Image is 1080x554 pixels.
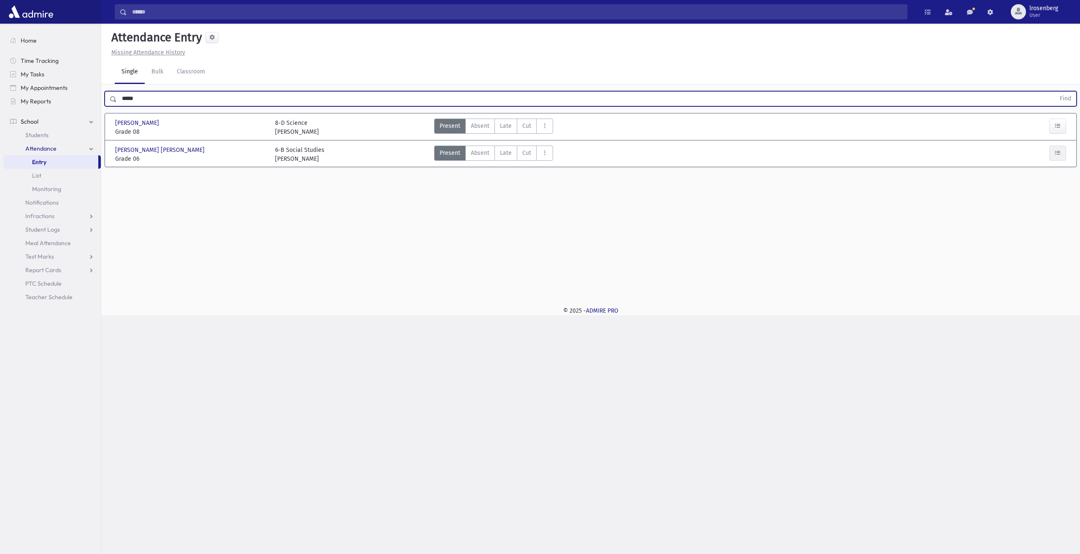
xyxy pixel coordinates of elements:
[32,172,41,179] span: List
[108,49,185,56] a: Missing Attendance History
[21,70,44,78] span: My Tasks
[434,146,553,163] div: AttTypes
[3,54,101,68] a: Time Tracking
[275,146,324,163] div: 6-B Social Studies [PERSON_NAME]
[3,196,101,209] a: Notifications
[115,306,1066,315] div: © 2025 -
[21,84,67,92] span: My Appointments
[3,263,101,277] a: Report Cards
[440,122,460,130] span: Present
[25,199,59,206] span: Notifications
[3,128,101,142] a: Students
[21,118,38,125] span: School
[170,60,212,84] a: Classroom
[3,34,101,47] a: Home
[3,209,101,223] a: Infractions
[1029,5,1058,12] span: lrosenberg
[586,307,618,314] a: ADMIRE PRO
[3,155,98,169] a: Entry
[440,149,460,157] span: Present
[3,182,101,196] a: Monitoring
[3,223,101,236] a: Student Logs
[522,149,531,157] span: Cut
[3,290,101,304] a: Teacher Schedule
[3,81,101,95] a: My Appointments
[111,49,185,56] u: Missing Attendance History
[3,250,101,263] a: Test Marks
[7,3,55,20] img: AdmirePro
[25,131,49,139] span: Students
[3,115,101,128] a: School
[25,293,73,301] span: Teacher Schedule
[25,266,61,274] span: Report Cards
[115,154,267,163] span: Grade 06
[500,122,512,130] span: Late
[25,253,54,260] span: Test Marks
[21,57,59,65] span: Time Tracking
[3,68,101,81] a: My Tasks
[3,236,101,250] a: Meal Attendance
[115,119,161,127] span: [PERSON_NAME]
[108,30,202,45] h5: Attendance Entry
[127,4,907,19] input: Search
[32,158,46,166] span: Entry
[115,146,206,154] span: [PERSON_NAME] [PERSON_NAME]
[115,60,145,84] a: Single
[21,97,51,105] span: My Reports
[3,277,101,290] a: PTC Schedule
[145,60,170,84] a: Bulk
[25,239,71,247] span: Meal Attendance
[275,119,319,136] div: 8-D Science [PERSON_NAME]
[434,119,553,136] div: AttTypes
[3,169,101,182] a: List
[471,122,489,130] span: Absent
[471,149,489,157] span: Absent
[25,280,62,287] span: PTC Schedule
[500,149,512,157] span: Late
[32,185,61,193] span: Monitoring
[115,127,267,136] span: Grade 08
[522,122,531,130] span: Cut
[25,212,54,220] span: Infractions
[3,142,101,155] a: Attendance
[1055,92,1076,106] button: Find
[25,226,60,233] span: Student Logs
[21,37,37,44] span: Home
[25,145,57,152] span: Attendance
[1029,12,1058,19] span: User
[3,95,101,108] a: My Reports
